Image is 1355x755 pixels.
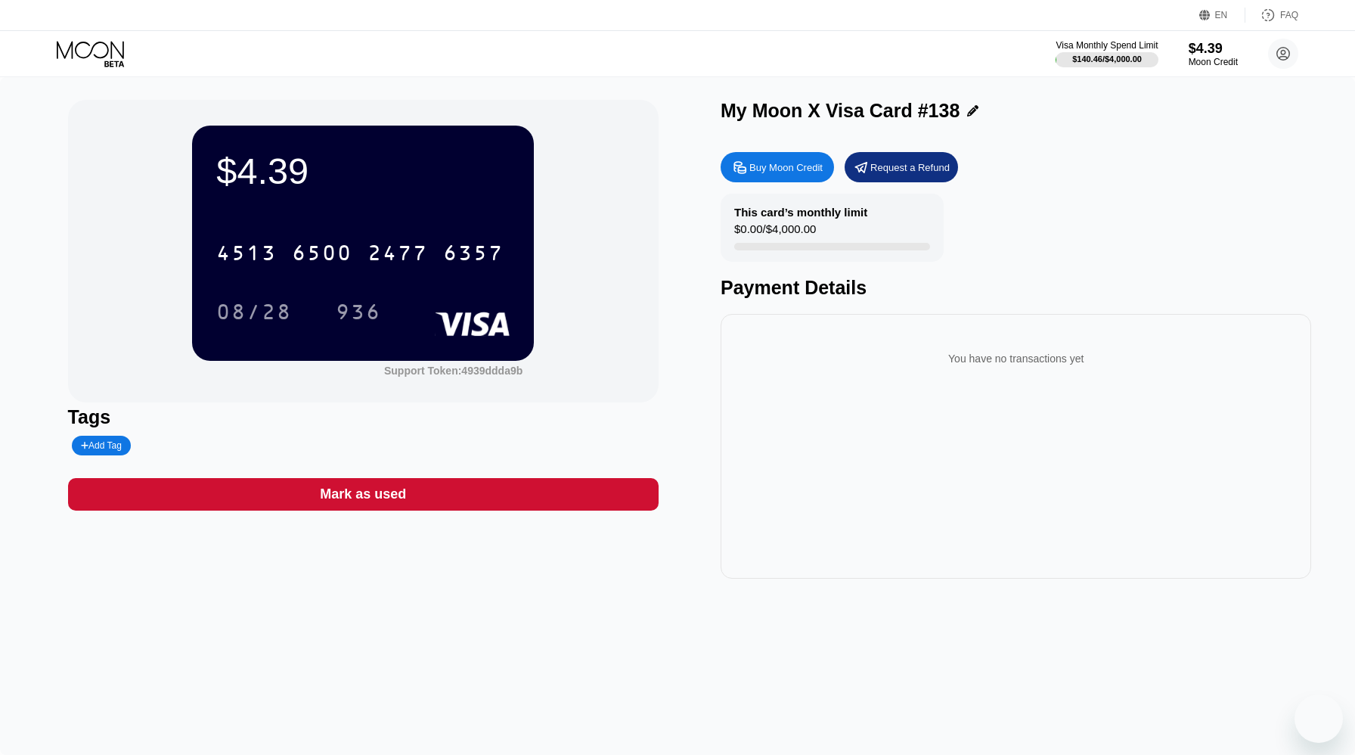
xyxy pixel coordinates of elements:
div: Mark as used [68,478,659,511]
div: EN [1215,10,1228,20]
div: Buy Moon Credit [749,161,823,174]
div: Visa Monthly Spend Limit [1056,40,1158,51]
div: $0.00 / $4,000.00 [734,222,816,243]
div: Support Token:4939ddda9b [384,365,522,377]
div: Visa Monthly Spend Limit$140.46/$4,000.00 [1056,40,1158,67]
div: 936 [336,302,381,326]
div: FAQ [1280,10,1298,20]
div: EN [1199,8,1245,23]
div: $4.39 [216,150,510,192]
div: Tags [68,406,659,428]
div: Buy Moon Credit [721,152,834,182]
div: 08/28 [205,293,303,331]
div: This card’s monthly limit [734,206,867,219]
div: $4.39Moon Credit [1189,41,1238,67]
div: You have no transactions yet [733,337,1299,380]
div: Support Token: 4939ddda9b [384,365,522,377]
div: Add Tag [81,440,122,451]
div: Payment Details [721,277,1311,299]
div: Request a Refund [870,161,950,174]
div: 6357 [443,243,504,267]
div: Mark as used [320,486,406,503]
div: 4513 [216,243,277,267]
div: 936 [324,293,392,331]
div: $140.46 / $4,000.00 [1072,54,1142,64]
div: Add Tag [72,436,131,455]
iframe: Кнопка, открывающая окно обмена сообщениями; идет разговор [1295,694,1343,743]
div: 4513650024776357 [207,234,513,272]
div: Request a Refund [845,152,958,182]
div: 6500 [292,243,352,267]
div: My Moon X Visa Card #138 [721,100,960,122]
div: 08/28 [216,302,292,326]
div: Moon Credit [1189,57,1238,67]
div: 2477 [367,243,428,267]
div: FAQ [1245,8,1298,23]
div: $4.39 [1189,41,1238,57]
